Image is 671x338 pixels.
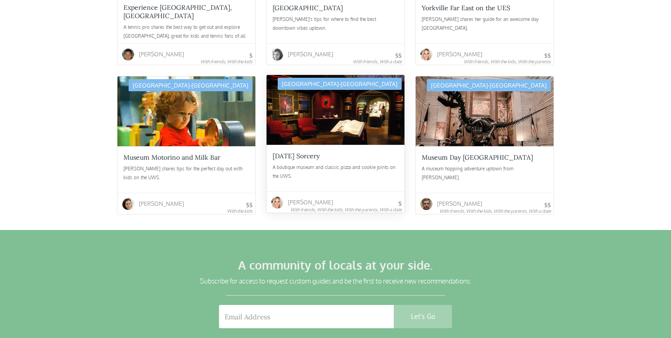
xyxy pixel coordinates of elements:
[200,59,253,64] div: With friends, With the kids
[395,53,402,59] div: $$
[353,59,402,64] div: With friends, With a date
[427,79,551,91] div: [GEOGRAPHIC_DATA]-[GEOGRAPHIC_DATA]
[437,46,482,62] div: [PERSON_NAME]
[139,46,184,62] div: [PERSON_NAME]
[422,4,510,12] div: Yorkville Far East on the UES
[123,3,249,20] div: Experience [GEOGRAPHIC_DATA], [GEOGRAPHIC_DATA]
[116,258,555,272] h2: A community of locals at your side.
[139,196,184,212] div: [PERSON_NAME]
[227,208,253,214] div: With the kids
[273,15,398,34] div: [PERSON_NAME]'s tips for where to find the best downtown vibes uptown.
[278,78,402,90] div: [GEOGRAPHIC_DATA]-[GEOGRAPHIC_DATA]
[273,152,320,160] div: [DATE] Sorcery
[416,76,554,214] a: [GEOGRAPHIC_DATA]-[GEOGRAPHIC_DATA]Museum Day [GEOGRAPHIC_DATA]A museum hopping adventure uptown ...
[439,208,551,214] div: With friends, With the kids, With the parents, With a date
[422,164,548,183] div: A museum hopping adventure uptown from [PERSON_NAME].
[123,164,249,183] div: [PERSON_NAME] shares tips for the perfect day out with kids on the UWS.
[117,76,255,214] a: [GEOGRAPHIC_DATA]-[GEOGRAPHIC_DATA]Museum Motorino and Milk Bar[PERSON_NAME] shares tips for the ...
[123,153,220,162] div: Museum Motorino and Milk Bar
[123,23,249,41] div: A tennis pro shares the best way to get out and explore [GEOGRAPHIC_DATA], great for kids and ten...
[129,79,253,91] div: [GEOGRAPHIC_DATA]-[GEOGRAPHIC_DATA]
[116,277,555,286] h5: Subscribe for access to request custom guides and be the first to receive new recommendations.
[273,4,343,12] div: [GEOGRAPHIC_DATA]
[288,46,333,62] div: [PERSON_NAME]
[398,201,402,207] div: $
[288,194,333,210] div: [PERSON_NAME]
[219,305,394,328] input: Email Address
[422,153,533,162] div: Museum Day [GEOGRAPHIC_DATA]
[437,196,482,212] div: [PERSON_NAME]
[219,305,452,333] form: Email Form
[249,53,253,59] div: $
[394,305,452,328] input: Let's Go
[246,203,253,208] div: $$
[290,207,402,212] div: With friends, With the kids, With the parents, With a date
[422,15,548,34] div: [PERSON_NAME] shares her guide for an awesome day [GEOGRAPHIC_DATA].
[544,53,551,59] div: $$
[464,59,551,64] div: With friends, With the kids, With the parents
[267,75,404,213] a: [GEOGRAPHIC_DATA]-[GEOGRAPHIC_DATA][DATE] SorceryA boutique museum and classic pizza and cookie j...
[273,163,398,182] div: A boutique museum and classic pizza and cookie joints on the UWS.
[544,203,551,208] div: $$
